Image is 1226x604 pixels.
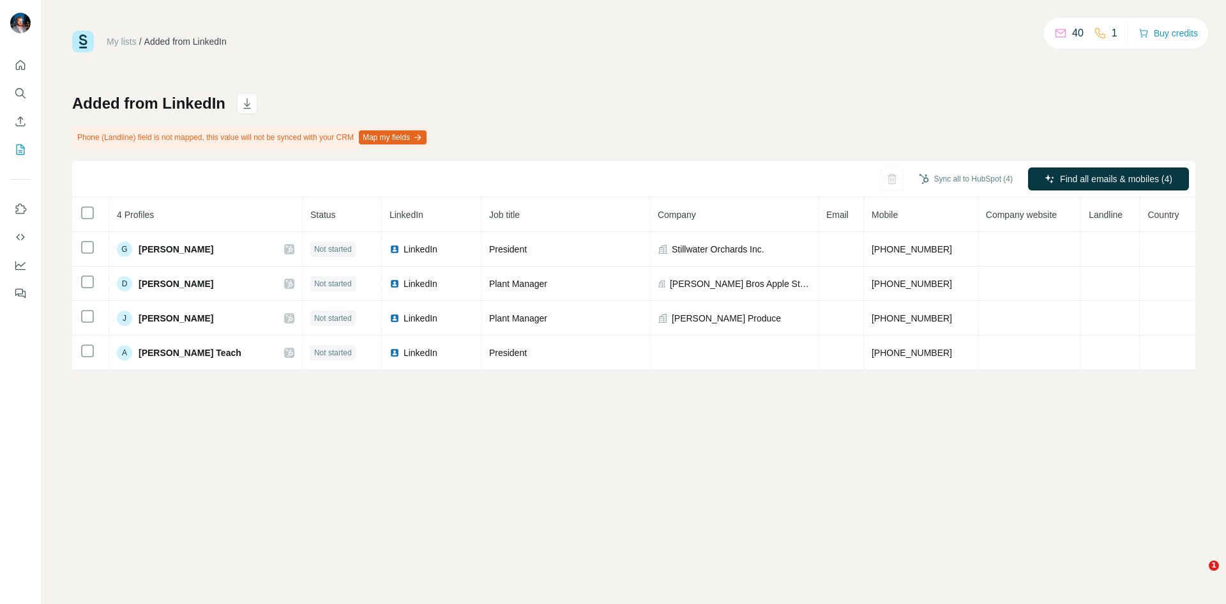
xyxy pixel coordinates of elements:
[404,312,437,325] span: LinkedIn
[72,127,429,148] div: Phone (Landline) field is not mapped, this value will not be synced with your CRM
[72,93,225,114] h1: Added from LinkedIn
[139,312,213,325] span: [PERSON_NAME]
[117,210,154,220] span: 4 Profiles
[872,313,952,323] span: [PHONE_NUMBER]
[1072,26,1084,41] p: 40
[672,312,781,325] span: [PERSON_NAME] Produce
[314,278,352,290] span: Not started
[872,279,952,289] span: [PHONE_NUMBER]
[390,279,400,289] img: LinkedIn logo
[10,197,31,221] button: Use Surfe on LinkedIn
[117,345,132,360] div: A
[314,347,352,359] span: Not started
[404,346,437,359] span: LinkedIn
[139,243,213,256] span: [PERSON_NAME]
[1209,561,1219,571] span: 1
[10,138,31,161] button: My lists
[107,36,137,47] a: My lists
[910,169,1022,189] button: Sync all to HubSpot (4)
[1028,167,1189,190] button: Find all emails & mobiles (4)
[10,110,31,133] button: Enrich CSV
[1139,24,1198,42] button: Buy credits
[658,210,696,220] span: Company
[314,313,352,324] span: Not started
[986,210,1057,220] span: Company website
[10,13,31,33] img: Avatar
[144,35,227,48] div: Added from LinkedIn
[314,244,352,255] span: Not started
[390,244,400,254] img: LinkedIn logo
[489,244,527,254] span: President
[117,242,132,257] div: G
[10,54,31,77] button: Quick start
[489,210,520,220] span: Job title
[489,348,527,358] span: President
[117,311,132,326] div: J
[359,130,427,144] button: Map my fields
[489,313,547,323] span: Plant Manager
[10,282,31,305] button: Feedback
[139,277,213,290] span: [PERSON_NAME]
[1060,173,1172,185] span: Find all emails & mobiles (4)
[72,31,94,52] img: Surfe Logo
[310,210,336,220] span: Status
[872,210,898,220] span: Mobile
[872,244,952,254] span: [PHONE_NUMBER]
[10,254,31,277] button: Dashboard
[670,277,810,290] span: [PERSON_NAME] Bros Apple Storage LLC
[1112,26,1117,41] p: 1
[404,277,437,290] span: LinkedIn
[489,279,547,289] span: Plant Manager
[872,348,952,358] span: [PHONE_NUMBER]
[1147,210,1179,220] span: Country
[139,346,241,359] span: [PERSON_NAME] Teach
[390,348,400,358] img: LinkedIn logo
[672,243,764,256] span: Stillwater Orchards Inc.
[404,243,437,256] span: LinkedIn
[10,82,31,105] button: Search
[390,210,423,220] span: LinkedIn
[139,35,142,48] li: /
[1089,210,1123,220] span: Landline
[117,276,132,291] div: D
[1183,561,1213,591] iframe: Intercom live chat
[826,210,849,220] span: Email
[10,226,31,249] button: Use Surfe API
[390,313,400,323] img: LinkedIn logo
